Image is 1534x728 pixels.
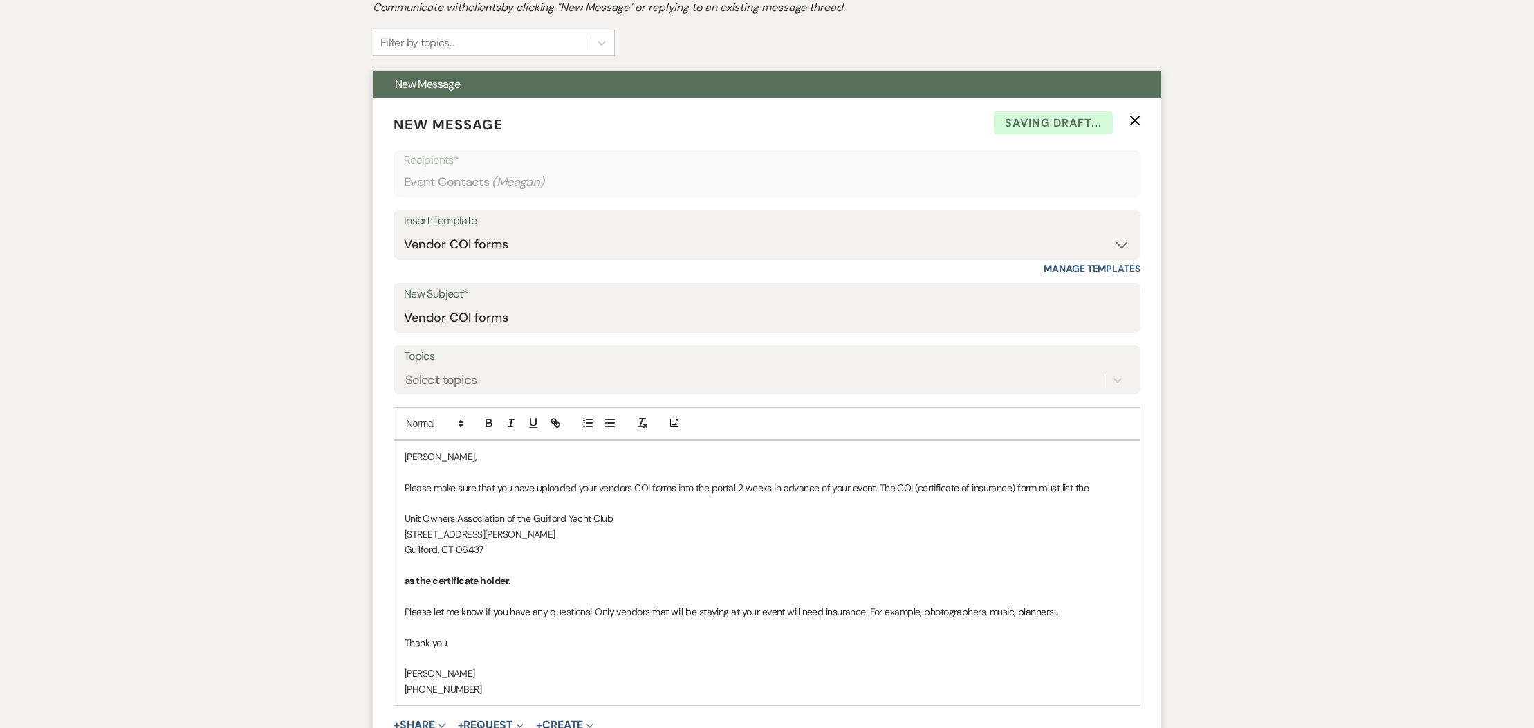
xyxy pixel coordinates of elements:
[405,604,1129,619] p: Please let me know if you have any questions! Only vendors that will be staying at your event wil...
[404,284,1130,304] label: New Subject*
[395,77,460,91] span: New Message
[405,480,1129,495] p: Please make sure that you have uploaded your vendors COI forms into the portal 2 weeks in advance...
[404,169,1130,196] div: Event Contacts
[492,173,545,192] span: ( Meagan )
[1044,262,1140,275] a: Manage Templates
[380,35,454,51] div: Filter by topics...
[405,666,1129,681] p: [PERSON_NAME]
[405,527,1129,542] p: [STREET_ADDRESS][PERSON_NAME]
[405,449,1129,464] p: [PERSON_NAME],
[405,635,1129,650] p: Thank you,
[404,347,1130,367] label: Topics
[405,574,510,587] strong: as the certificate holder.
[405,370,477,389] div: Select topics
[404,152,1130,170] p: Recipients*
[405,542,1129,557] p: Guilford, CT 06437
[405,682,1129,697] p: [PHONE_NUMBER]
[394,116,503,134] span: New Message
[994,111,1113,135] span: Saving draft...
[404,211,1130,231] div: Insert Template
[405,511,1129,526] p: Unit Owners Association of the Guilford Yacht Club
